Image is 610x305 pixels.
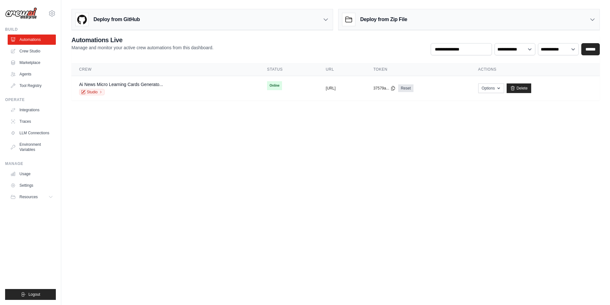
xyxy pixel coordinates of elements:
a: Studio [79,89,105,95]
h3: Deploy from GitHub [93,16,140,23]
a: Crew Studio [8,46,56,56]
a: Settings [8,180,56,191]
a: Usage [8,169,56,179]
iframe: Chat Widget [578,274,610,305]
div: Manage [5,161,56,166]
button: Logout [5,289,56,300]
a: Delete [507,83,531,93]
th: Status [259,63,318,76]
a: Environment Variables [8,139,56,155]
div: Build [5,27,56,32]
a: Reset [398,84,413,92]
th: URL [318,63,366,76]
h3: Deploy from Zip File [360,16,407,23]
a: Automations [8,35,56,45]
button: Resources [8,192,56,202]
th: Crew [71,63,259,76]
button: Options [478,83,504,93]
a: Tool Registry [8,81,56,91]
a: Marketplace [8,58,56,68]
a: Agents [8,69,56,79]
div: Operate [5,97,56,102]
span: Online [267,81,282,90]
button: 37579a... [373,86,396,91]
img: Logo [5,7,37,20]
a: Integrations [8,105,56,115]
h2: Automations Live [71,35,213,44]
span: Resources [19,194,38,199]
a: Ai News Micro Learning Cards Generato... [79,82,163,87]
a: LLM Connections [8,128,56,138]
th: Token [366,63,470,76]
p: Manage and monitor your active crew automations from this dashboard. [71,44,213,51]
img: GitHub Logo [76,13,88,26]
a: Traces [8,116,56,127]
span: Logout [28,292,40,297]
th: Actions [471,63,600,76]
